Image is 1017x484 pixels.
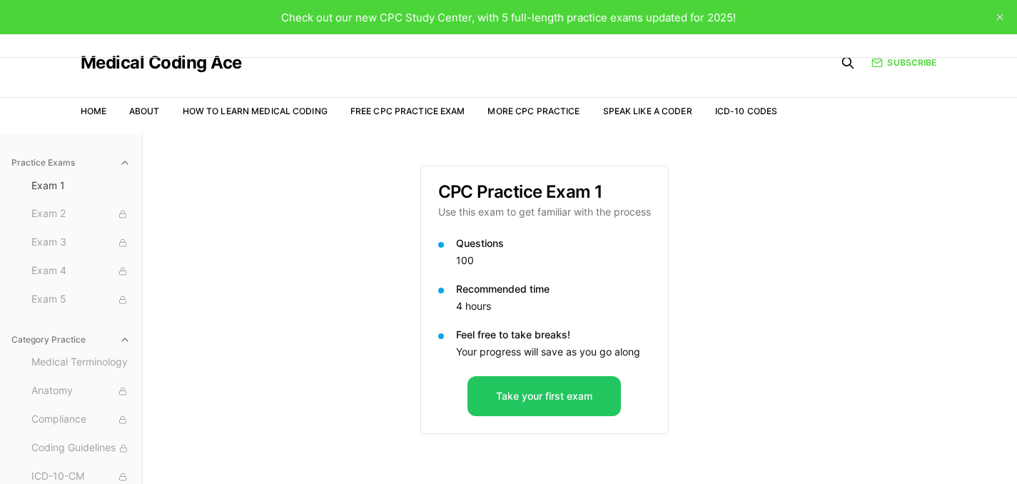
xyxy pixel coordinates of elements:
p: Use this exam to get familiar with the process [438,205,651,219]
span: Exam 5 [31,292,131,308]
iframe: portal-trigger [780,414,1017,484]
button: Exam 2 [26,203,136,226]
a: More CPC Practice [487,106,580,116]
p: Your progress will save as you go along [456,345,651,359]
span: Exam 1 [31,178,131,193]
button: Practice Exams [6,151,136,174]
button: Compliance [26,408,136,431]
a: Speak Like a Coder [603,106,692,116]
span: Medical Terminology [31,355,131,370]
span: Exam 3 [31,235,131,251]
span: Exam 2 [31,206,131,222]
button: Exam 4 [26,260,136,283]
button: Category Practice [6,328,136,351]
span: Coding Guidelines [31,440,131,456]
a: Free CPC Practice Exam [350,106,465,116]
p: Recommended time [456,282,651,296]
a: How to Learn Medical Coding [183,106,328,116]
p: 100 [456,253,651,268]
a: Medical Coding Ace [81,54,242,71]
span: Anatomy [31,383,131,399]
span: Compliance [31,412,131,428]
p: Feel free to take breaks! [456,328,651,342]
p: Questions [456,236,651,251]
button: Medical Terminology [26,351,136,374]
a: About [129,106,160,116]
button: Coding Guidelines [26,437,136,460]
button: Exam 5 [26,288,136,311]
span: Check out our new CPC Study Center, with 5 full-length practice exams updated for 2025! [281,11,736,24]
button: Exam 1 [26,174,136,197]
button: Anatomy [26,380,136,403]
a: Home [81,106,106,116]
h3: CPC Practice Exam 1 [438,183,651,201]
button: Take your first exam [467,376,621,416]
a: ICD-10 Codes [715,106,777,116]
button: Exam 3 [26,231,136,254]
span: Exam 4 [31,263,131,279]
p: 4 hours [456,299,651,313]
button: close [988,6,1011,29]
a: Subscribe [871,56,936,69]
